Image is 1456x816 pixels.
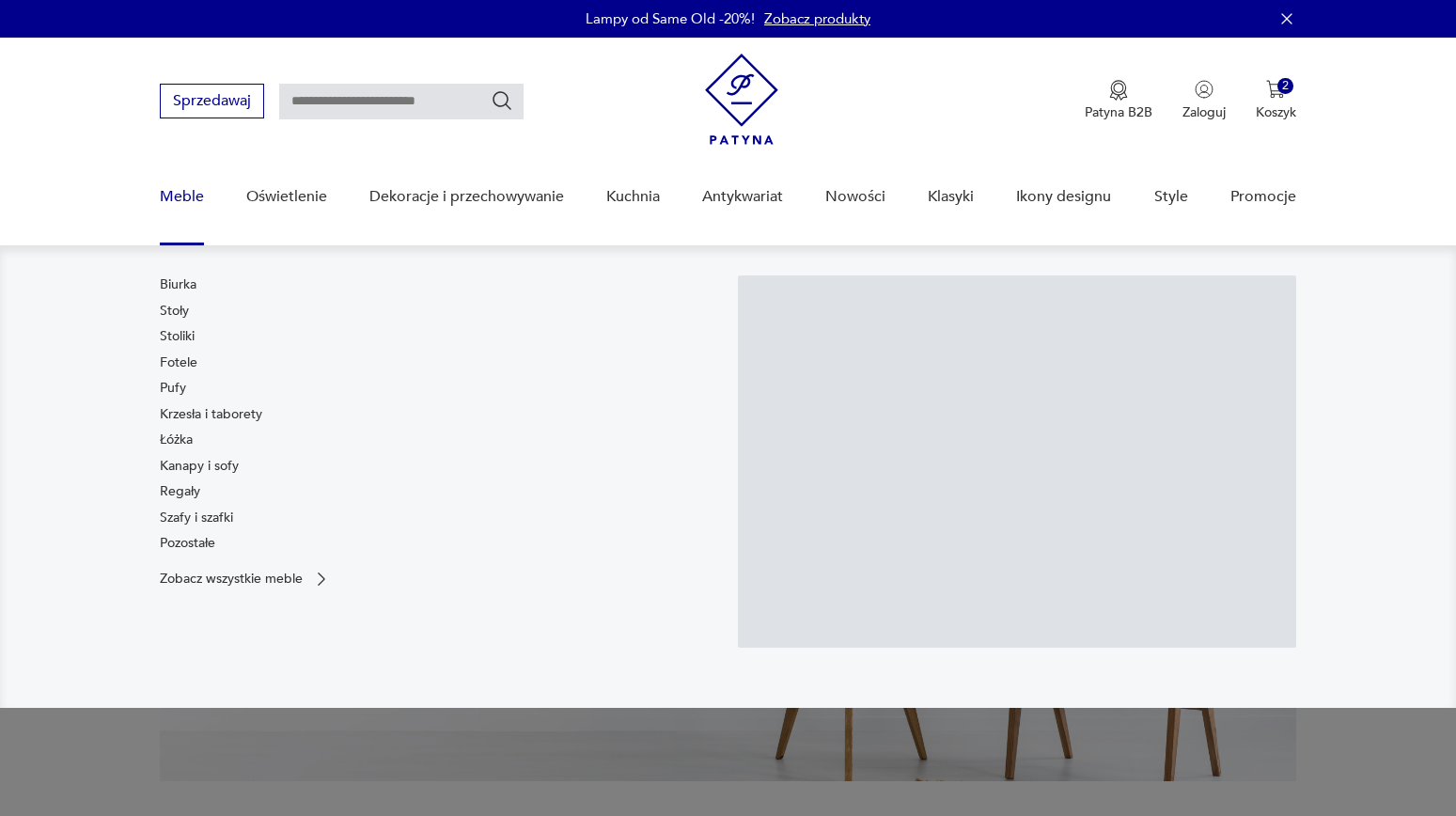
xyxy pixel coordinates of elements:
a: Dekoracje i przechowywanie [369,161,564,233]
a: Zobacz wszystkie meble [160,570,331,588]
p: Patyna B2B [1085,103,1152,121]
div: 2 [1277,78,1293,94]
a: Stoły [160,302,189,321]
a: Zobacz produkty [764,9,870,28]
a: Stoliki [160,327,195,346]
a: Promocje [1230,161,1296,233]
a: Łóżka [160,431,193,449]
button: 2Koszyk [1256,80,1296,121]
p: Zobacz wszystkie meble [160,573,303,585]
a: Ikona medaluPatyna B2B [1085,80,1152,121]
a: Biurka [160,275,196,294]
p: Lampy od Same Old -20%! [586,9,755,28]
p: Koszyk [1256,103,1296,121]
a: Meble [160,161,204,233]
a: Oświetlenie [246,161,327,233]
a: Fotele [160,353,197,372]
a: Sprzedawaj [160,96,264,109]
button: Sprzedawaj [160,84,264,118]
a: Pozostałe [160,534,215,553]
a: Kanapy i sofy [160,457,239,476]
img: Ikona koszyka [1266,80,1285,99]
button: Patyna B2B [1085,80,1152,121]
a: Ikony designu [1016,161,1111,233]
a: Pufy [160,379,186,398]
a: Regały [160,482,200,501]
img: Ikonka użytkownika [1195,80,1213,99]
a: Antykwariat [702,161,783,233]
p: Zaloguj [1182,103,1226,121]
a: Klasyki [928,161,974,233]
a: Nowości [825,161,885,233]
a: Kuchnia [606,161,660,233]
a: Szafy i szafki [160,509,233,527]
a: Style [1154,161,1188,233]
img: Patyna - sklep z meblami i dekoracjami vintage [705,54,778,145]
button: Szukaj [491,89,513,112]
img: Ikona medalu [1109,80,1128,101]
button: Zaloguj [1182,80,1226,121]
a: Krzesła i taborety [160,405,262,424]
